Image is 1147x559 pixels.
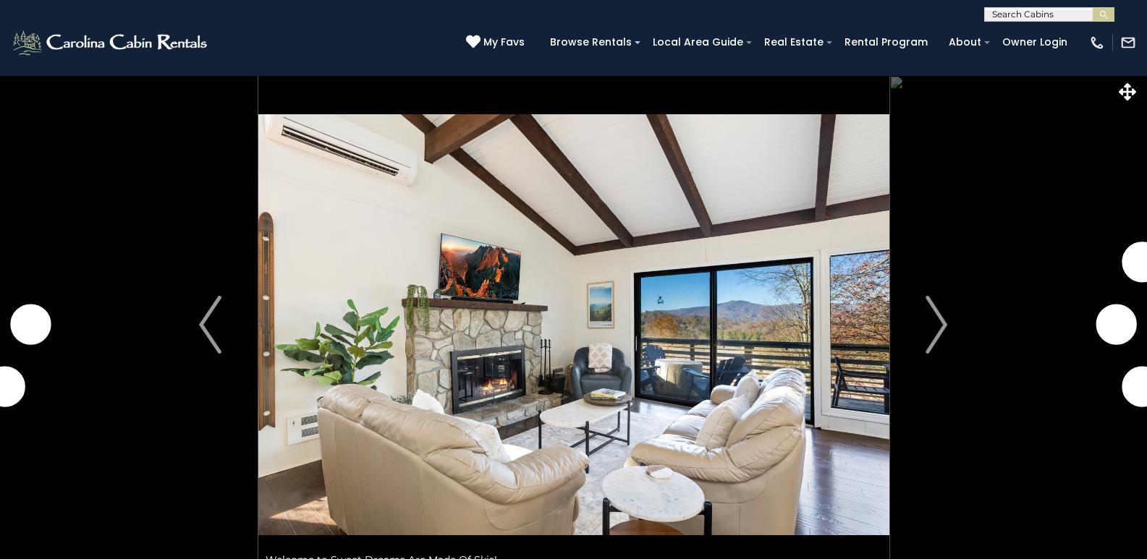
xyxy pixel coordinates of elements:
a: About [941,31,989,54]
a: Owner Login [995,31,1075,54]
a: Real Estate [757,31,831,54]
img: White-1-2.png [11,28,211,57]
a: Rental Program [837,31,935,54]
span: My Favs [483,35,525,50]
a: Browse Rentals [543,31,639,54]
img: arrow [199,296,221,354]
img: mail-regular-white.png [1120,35,1136,51]
a: My Favs [466,35,528,51]
a: Local Area Guide [646,31,750,54]
img: arrow [926,296,947,354]
img: phone-regular-white.png [1089,35,1105,51]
